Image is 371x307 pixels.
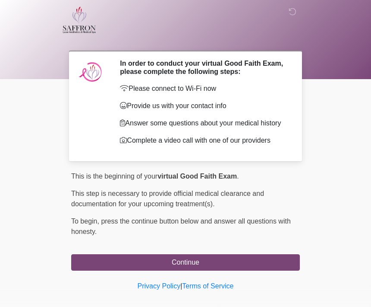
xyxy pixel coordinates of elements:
[63,6,96,33] img: Saffron Laser Aesthetics and Medical Spa Logo
[237,173,239,180] span: .
[71,190,264,208] span: This step is necessary to provide official medical clearance and documentation for your upcoming ...
[120,59,287,76] h2: In order to conduct your virtual Good Faith Exam, please complete the following steps:
[71,217,291,235] span: press the continue button below and answer all questions with honesty.
[71,254,300,271] button: Continue
[78,59,104,85] img: Agent Avatar
[138,282,181,290] a: Privacy Policy
[182,282,233,290] a: Terms of Service
[120,118,287,128] p: Answer some questions about your medical history
[71,217,101,225] span: To begin,
[120,101,287,111] p: Provide us with your contact info
[120,135,287,146] p: Complete a video call with one of our providers
[71,173,157,180] span: This is the beginning of your
[180,282,182,290] a: |
[157,173,237,180] strong: virtual Good Faith Exam
[120,83,287,94] p: Please connect to Wi-Fi now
